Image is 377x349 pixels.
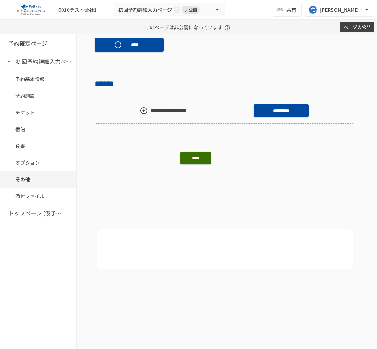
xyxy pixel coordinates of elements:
[15,175,61,183] span: その他
[58,6,97,14] div: 0916テスト会社1
[16,57,72,66] h6: 初回予約詳細入力ページ
[15,92,61,100] span: 予約施設
[118,6,172,14] span: 初回予約詳細入力ページ
[182,6,200,14] span: 非公開
[15,142,61,150] span: 食事
[15,192,61,200] span: 添付ファイル
[8,39,47,48] h6: 予約確定ページ
[15,159,61,166] span: オプション
[8,209,64,218] h6: トップページ (仮予約一覧)
[145,20,232,34] p: このページは非公開になっています
[273,3,302,17] button: 共有
[305,3,374,17] button: [PERSON_NAME][EMAIL_ADDRESS][PERSON_NAME][DOMAIN_NAME]
[15,75,61,83] span: 予約基本情報
[320,6,363,14] div: [PERSON_NAME][EMAIL_ADDRESS][PERSON_NAME][DOMAIN_NAME]
[340,22,374,33] button: ページの公開
[286,6,296,14] span: 共有
[8,4,53,15] img: eQeGXtYPV2fEKIA3pizDiVdzO5gJTl2ahLbsPaD2E4R
[114,3,225,17] button: 初回予約詳細入力ページ非公開
[15,125,61,133] span: 宿泊
[15,109,61,116] span: チケット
